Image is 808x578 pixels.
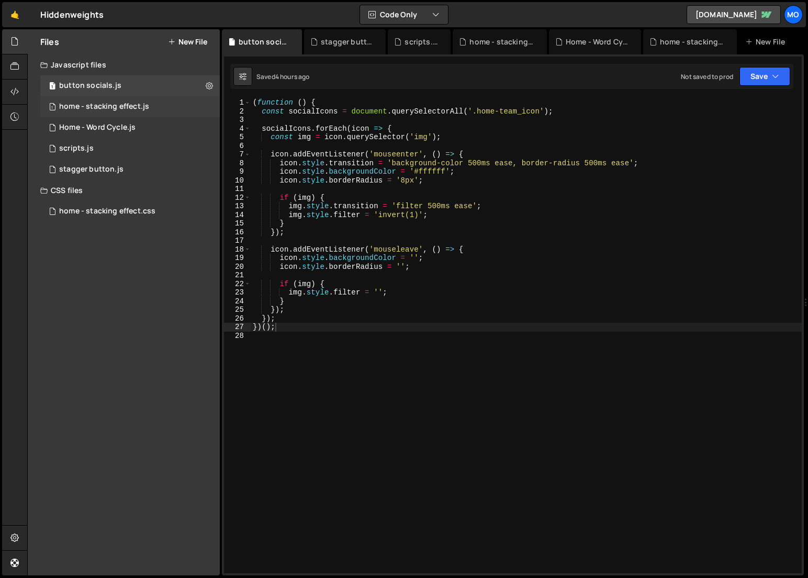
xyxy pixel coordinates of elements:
[224,332,251,341] div: 28
[224,297,251,306] div: 24
[739,67,790,86] button: Save
[224,142,251,151] div: 6
[687,5,781,24] a: [DOMAIN_NAME]
[224,263,251,271] div: 20
[28,54,220,75] div: Javascript files
[224,314,251,323] div: 26
[405,37,438,47] div: scripts.js
[40,8,104,21] div: Hiddenweights
[59,165,124,174] div: stagger button.js
[40,138,220,159] div: 16703/45695.js
[321,37,373,47] div: stagger button.js
[59,123,136,132] div: Home - Word Cycle.js
[59,207,155,216] div: home - stacking effect.css
[49,83,55,91] span: 1
[745,37,789,47] div: New File
[59,144,94,153] div: scripts.js
[224,211,251,220] div: 14
[168,38,207,46] button: New File
[49,104,55,112] span: 1
[224,167,251,176] div: 9
[784,5,803,24] a: Mo
[40,159,220,180] div: 16703/45698.js
[660,37,724,47] div: home - stacking effect.js
[224,305,251,314] div: 25
[224,323,251,332] div: 27
[224,202,251,211] div: 13
[256,72,310,81] div: Saved
[40,36,59,48] h2: Files
[59,102,149,111] div: home - stacking effect.js
[224,219,251,228] div: 15
[360,5,448,24] button: Code Only
[40,201,220,222] div: 16703/45651.css
[2,2,28,27] a: 🤙
[40,75,220,96] div: 16703/45700.js
[224,194,251,202] div: 12
[224,245,251,254] div: 18
[224,159,251,168] div: 8
[239,37,289,47] div: button socials.js
[224,176,251,185] div: 10
[224,280,251,289] div: 22
[224,116,251,124] div: 3
[224,254,251,263] div: 19
[224,288,251,297] div: 23
[224,150,251,159] div: 7
[224,98,251,107] div: 1
[224,107,251,116] div: 2
[469,37,534,47] div: home - stacking effect.css
[28,180,220,201] div: CSS files
[59,81,121,90] div: button socials.js
[224,133,251,142] div: 5
[566,37,629,47] div: Home - Word Cycle.js
[40,96,220,117] div: 16703/45650.js
[224,236,251,245] div: 17
[275,72,310,81] div: 4 hours ago
[224,124,251,133] div: 4
[40,117,220,138] div: 16703/45648.js
[224,271,251,280] div: 21
[681,72,733,81] div: Not saved to prod
[224,228,251,237] div: 16
[224,185,251,194] div: 11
